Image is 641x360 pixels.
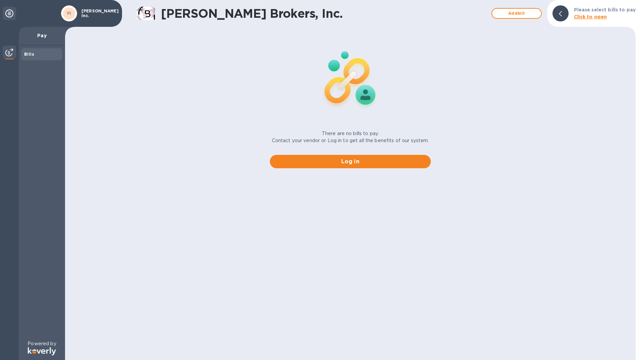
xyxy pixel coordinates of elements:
b: Click to open [574,14,607,19]
p: Powered by [27,340,56,347]
p: Pay [24,32,60,39]
p: [PERSON_NAME] Inc. [81,9,115,18]
b: PI [67,11,71,16]
b: Please select bills to pay [574,7,636,12]
span: Log in [275,158,425,166]
span: Add bill [498,9,536,17]
button: Log in [270,155,431,168]
p: There are no bills to pay. Contact your vendor or Log in to get all the benefits of our system. [272,130,429,144]
button: Addbill [491,8,542,19]
b: Bills [24,52,34,57]
img: Logo [28,347,56,355]
h1: [PERSON_NAME] Brokers, Inc. [161,6,488,20]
